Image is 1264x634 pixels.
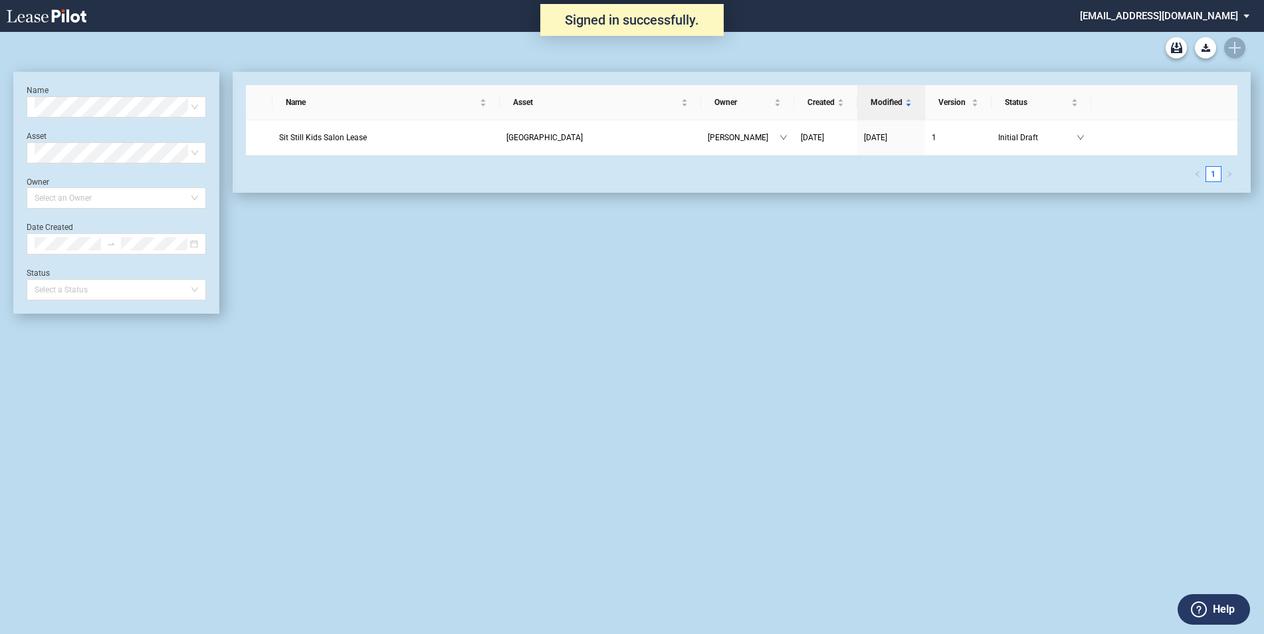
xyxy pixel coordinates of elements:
li: Previous Page [1190,166,1206,182]
label: Date Created [27,223,73,232]
th: Status [992,85,1091,120]
li: 1 [1206,166,1221,182]
th: Created [794,85,857,120]
th: Version [925,85,992,120]
span: Modified [871,96,902,109]
button: left [1190,166,1206,182]
span: Linden Square [506,133,583,142]
span: Version [938,96,969,109]
span: Status [1005,96,1069,109]
span: [DATE] [801,133,824,142]
th: Name [272,85,499,120]
span: Asset [513,96,679,109]
span: [DATE] [864,133,887,142]
button: Help [1178,594,1250,625]
a: 1 [1206,167,1221,181]
span: to [106,239,116,249]
button: right [1221,166,1237,182]
a: Archive [1166,37,1187,58]
th: Modified [857,85,925,120]
th: Asset [500,85,701,120]
span: Sit Still Kids Salon Lease [279,133,367,142]
label: Owner [27,177,49,187]
th: Owner [701,85,794,120]
button: Download Blank Form [1195,37,1216,58]
label: Help [1213,601,1235,618]
a: [DATE] [801,131,851,144]
span: [PERSON_NAME] [708,131,780,144]
md-menu: Download Blank Form List [1191,37,1220,58]
span: Created [807,96,835,109]
span: swap-right [106,239,116,249]
a: [GEOGRAPHIC_DATA] [506,131,694,144]
span: right [1226,171,1233,177]
label: Asset [27,132,47,141]
a: 1 [932,131,985,144]
span: Name [286,96,476,109]
span: left [1194,171,1201,177]
div: Signed in successfully. [540,4,724,36]
span: 1 [932,133,936,142]
a: Sit Still Kids Salon Lease [279,131,492,144]
label: Name [27,86,49,95]
a: [DATE] [864,131,918,144]
li: Next Page [1221,166,1237,182]
label: Status [27,268,50,278]
span: Initial Draft [998,131,1077,144]
span: down [780,134,788,142]
span: down [1077,134,1085,142]
span: Owner [714,96,772,109]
